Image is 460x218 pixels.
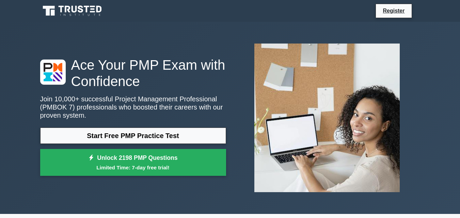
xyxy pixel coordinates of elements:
[40,95,226,119] p: Join 10,000+ successful Project Management Professional (PMBOK 7) professionals who boosted their...
[40,149,226,176] a: Unlock 2198 PMP QuestionsLimited Time: 7-day free trial!
[379,6,409,15] a: Register
[40,57,226,89] h1: Ace Your PMP Exam with Confidence
[40,128,226,144] a: Start Free PMP Practice Test
[49,164,218,171] small: Limited Time: 7-day free trial!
